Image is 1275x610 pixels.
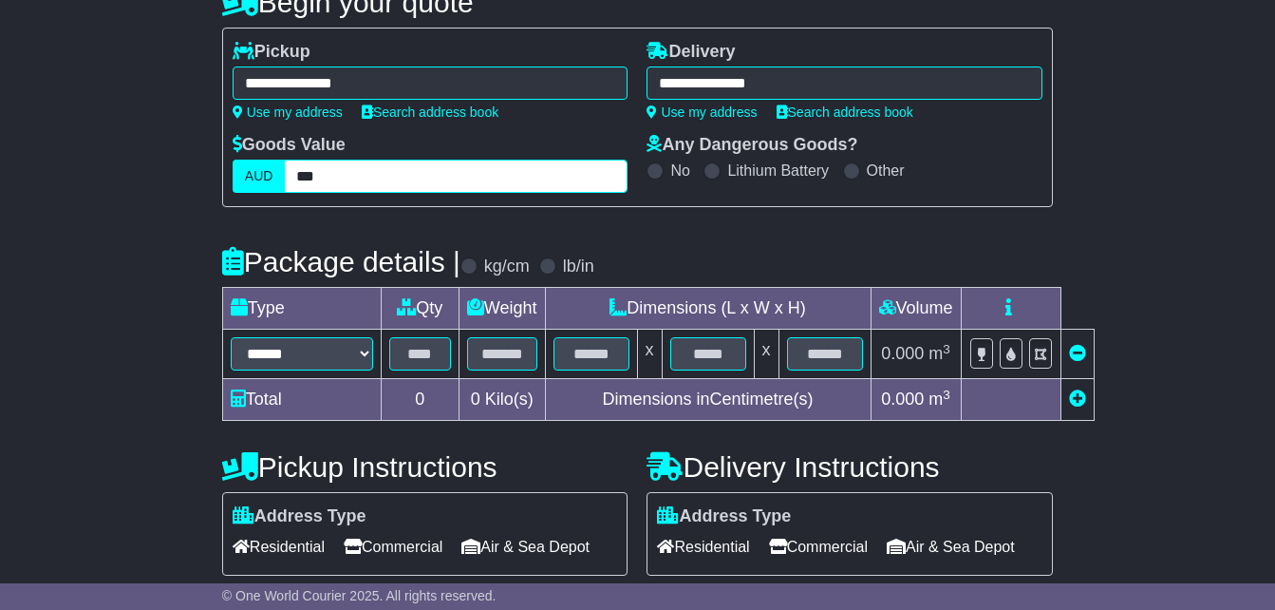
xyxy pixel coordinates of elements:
span: Residential [233,532,325,562]
span: Commercial [344,532,442,562]
h4: Pickup Instructions [222,451,628,483]
label: Goods Value [233,135,346,156]
label: Any Dangerous Goods? [647,135,857,156]
sup: 3 [943,342,950,356]
td: Volume [871,288,961,330]
span: 0 [471,390,480,409]
a: Remove this item [1069,344,1086,363]
sup: 3 [943,388,950,402]
span: Commercial [769,532,868,562]
a: Add new item [1069,390,1086,409]
label: Pickup [233,42,310,63]
label: Other [867,162,905,180]
label: kg/cm [484,257,530,277]
span: 0.000 [881,344,924,363]
span: © One World Courier 2025. All rights reserved. [222,588,497,603]
span: m [928,344,950,363]
td: 0 [381,379,459,421]
a: Search address book [362,105,498,120]
h4: Delivery Instructions [647,451,1053,483]
label: Delivery [647,42,735,63]
h4: Package details | [222,246,460,277]
a: Use my address [233,105,343,120]
span: Air & Sea Depot [887,532,1015,562]
a: Use my address [647,105,757,120]
td: Kilo(s) [459,379,545,421]
td: Weight [459,288,545,330]
td: x [637,330,662,379]
td: Total [222,379,381,421]
span: m [928,390,950,409]
td: Qty [381,288,459,330]
td: x [754,330,778,379]
td: Dimensions (L x W x H) [545,288,871,330]
label: No [670,162,689,180]
span: Residential [657,532,749,562]
span: Air & Sea Depot [461,532,590,562]
label: AUD [233,160,286,193]
label: Lithium Battery [727,162,829,180]
label: lb/in [563,257,594,277]
td: Dimensions in Centimetre(s) [545,379,871,421]
span: 0.000 [881,390,924,409]
a: Search address book [777,105,913,120]
label: Address Type [233,506,366,527]
td: Type [222,288,381,330]
label: Address Type [657,506,791,527]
